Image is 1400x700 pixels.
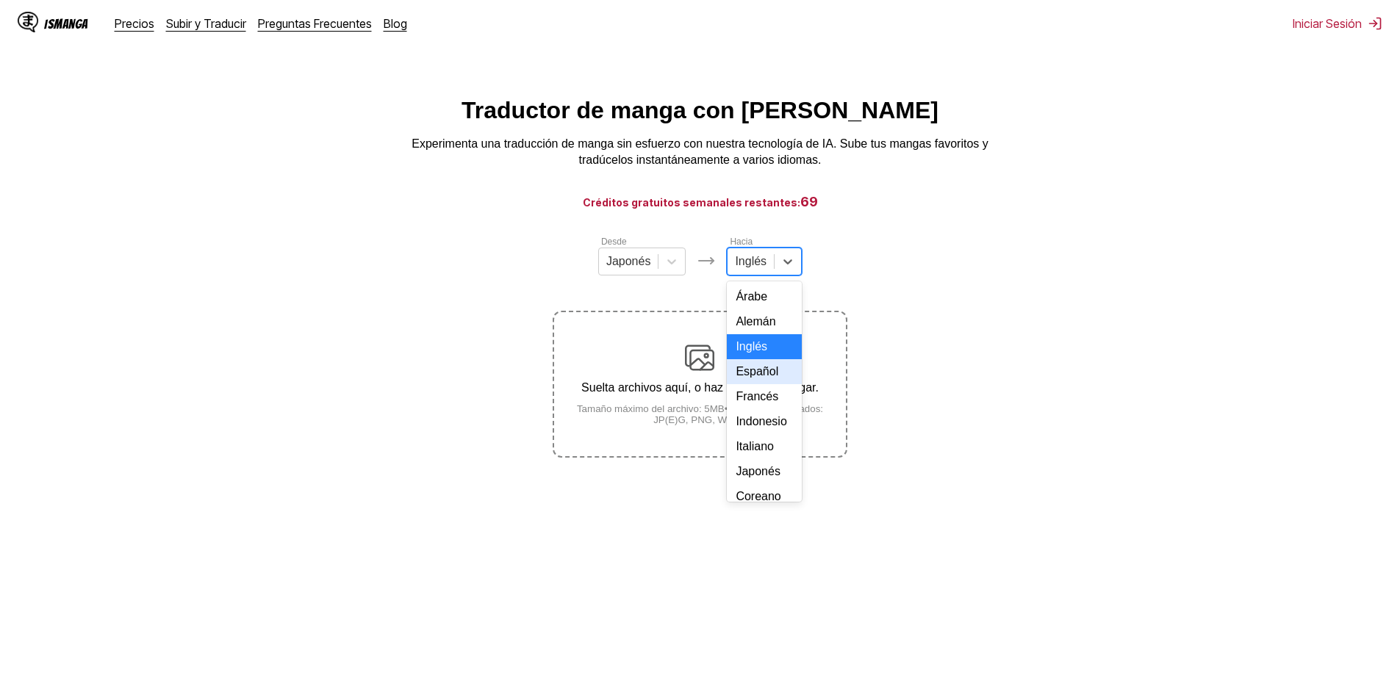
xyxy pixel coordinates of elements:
div: Japonés [727,459,802,484]
h3: Créditos gratuitos semanales restantes: [35,192,1365,211]
a: Precios [115,16,154,31]
div: Indonesio [727,409,802,434]
div: IsManga [44,17,88,31]
div: Inglés [727,334,802,359]
label: Hacia [730,237,753,247]
div: Español [727,359,802,384]
div: Alemán [727,309,802,334]
a: Subir y Traducir [166,16,246,31]
div: Árabe [727,284,802,309]
div: Italiano [727,434,802,459]
button: Iniciar Sesión [1293,16,1382,31]
a: Blog [384,16,407,31]
h1: Traductor de manga con [PERSON_NAME] [462,97,938,124]
img: IsManga Logo [18,12,38,32]
label: Desde [601,237,627,247]
img: Sign out [1368,16,1382,31]
p: Experimenta una traducción de manga sin esfuerzo con nuestra tecnología de IA. Sube tus mangas fa... [406,136,994,169]
p: Suelta archivos aquí, o haz clic para navegar. [554,381,845,394]
a: Preguntas Frecuentes [258,16,372,31]
a: IsManga LogoIsManga [18,12,115,35]
div: Coreano [727,484,802,509]
div: Francés [727,384,802,409]
img: Languages icon [697,252,715,270]
span: 69 [800,194,818,209]
small: Tamaño máximo del archivo: 5MB • Formatos soportados: JP(E)G, PNG, WEBP [554,403,845,425]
